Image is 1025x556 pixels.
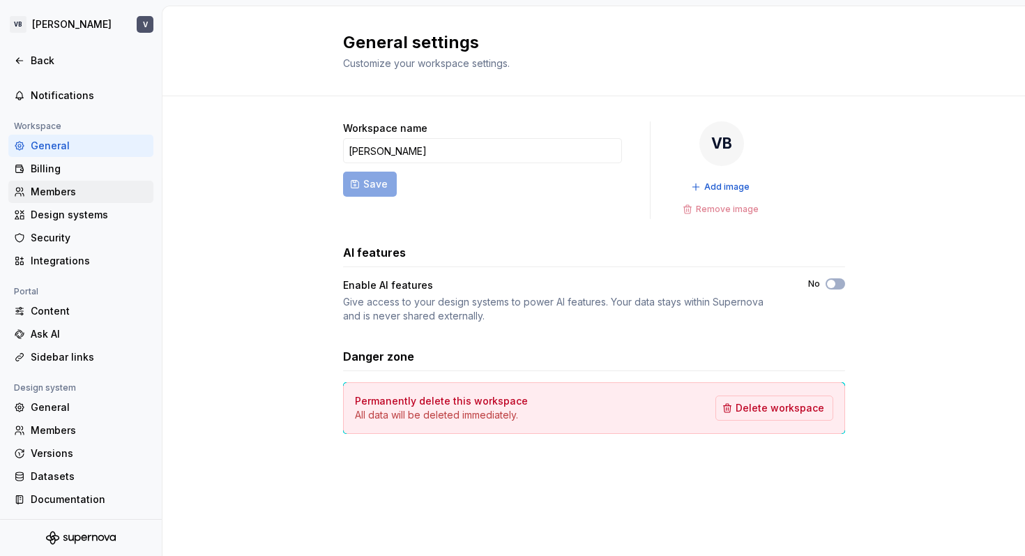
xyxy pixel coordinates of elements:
[32,17,112,31] div: [PERSON_NAME]
[8,181,153,203] a: Members
[31,254,148,268] div: Integrations
[8,158,153,180] a: Billing
[31,400,148,414] div: General
[699,121,744,166] div: VB
[8,250,153,272] a: Integrations
[8,442,153,465] a: Versions
[31,469,148,483] div: Datasets
[8,283,44,300] div: Portal
[31,54,148,68] div: Back
[31,185,148,199] div: Members
[8,300,153,322] a: Content
[343,31,828,54] h2: General settings
[31,446,148,460] div: Versions
[8,227,153,249] a: Security
[8,488,153,511] a: Documentation
[808,278,820,290] label: No
[8,118,67,135] div: Workspace
[31,231,148,245] div: Security
[143,19,148,30] div: V
[31,304,148,318] div: Content
[31,493,148,506] div: Documentation
[31,208,148,222] div: Design systems
[3,9,159,40] button: VB[PERSON_NAME]V
[8,204,153,226] a: Design systems
[46,531,116,545] svg: Supernova Logo
[31,423,148,437] div: Members
[343,244,406,261] h3: AI features
[8,84,153,107] a: Notifications
[715,396,833,421] button: Delete workspace
[31,327,148,341] div: Ask AI
[704,181,750,193] span: Add image
[8,135,153,157] a: General
[8,396,153,419] a: General
[687,177,756,197] button: Add image
[343,121,427,135] label: Workspace name
[31,139,148,153] div: General
[8,50,153,72] a: Back
[31,89,148,103] div: Notifications
[8,419,153,442] a: Members
[343,278,433,292] div: Enable AI features
[355,408,528,422] p: All data will be deleted immediately.
[355,394,528,408] h4: Permanently delete this workspace
[8,380,82,396] div: Design system
[343,295,783,323] div: Give access to your design systems to power AI features. Your data stays within Supernova and is ...
[8,323,153,345] a: Ask AI
[343,57,510,69] span: Customize your workspace settings.
[343,348,414,365] h3: Danger zone
[31,162,148,176] div: Billing
[10,16,26,33] div: VB
[8,346,153,368] a: Sidebar links
[736,401,824,415] span: Delete workspace
[8,465,153,488] a: Datasets
[31,350,148,364] div: Sidebar links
